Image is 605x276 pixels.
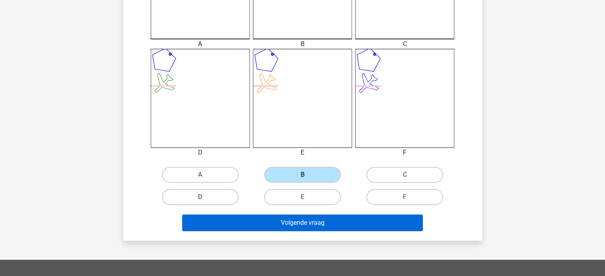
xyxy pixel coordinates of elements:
[247,148,358,157] div: E
[264,189,341,205] label: E
[145,148,256,157] div: D
[247,39,358,49] div: B
[349,39,460,49] div: C
[162,189,239,205] label: D
[182,214,423,231] button: Volgende vraag
[366,189,443,205] label: F
[349,148,460,157] div: F
[162,167,239,183] label: A
[366,167,443,183] label: C
[145,39,256,49] div: A
[264,167,341,183] label: B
